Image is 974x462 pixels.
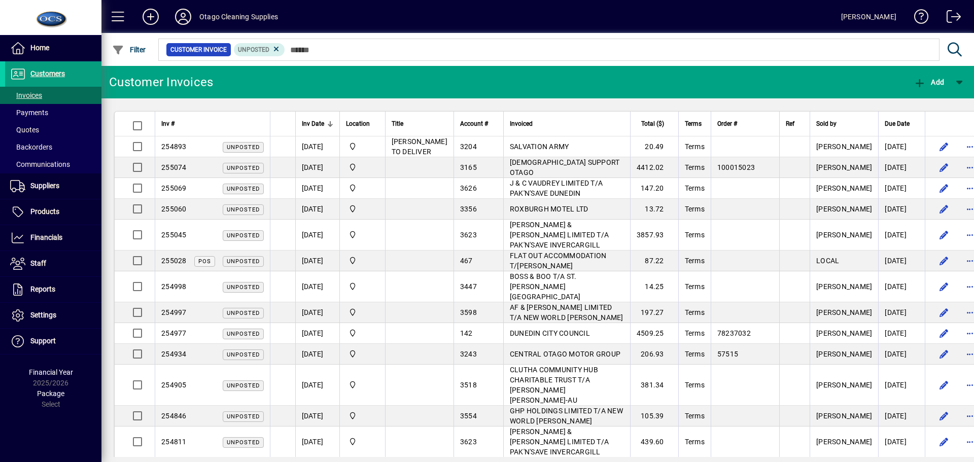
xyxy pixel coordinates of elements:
span: CLUTHA COMMUNITY HUB CHARITABLE TRUST T/A [PERSON_NAME] [PERSON_NAME]-AU [510,366,598,404]
a: Communications [5,156,101,173]
span: DUNEDIN CITY COUNCIL [510,329,590,337]
button: Edit [935,227,952,243]
span: Reports [30,285,55,293]
td: [DATE] [295,427,339,457]
a: Support [5,329,101,354]
span: 254934 [161,350,187,358]
span: Head Office [346,229,379,240]
td: [DATE] [295,323,339,344]
span: Terms [685,329,705,337]
button: Edit [935,408,952,424]
button: Edit [935,180,952,196]
span: SALVATION ARMY [510,143,569,151]
span: Inv # [161,118,175,129]
span: Head Office [346,281,379,292]
span: ROXBURGH MOTEL LTD [510,205,588,213]
div: Due Date [885,118,919,129]
td: [DATE] [878,220,925,251]
td: [DATE] [295,302,339,323]
button: Edit [935,138,952,155]
button: Edit [935,278,952,295]
span: Settings [30,311,56,319]
a: Quotes [5,121,101,138]
span: 3518 [460,381,477,389]
td: 105.39 [630,406,678,427]
td: [DATE] [878,344,925,365]
td: [DATE] [878,199,925,220]
span: Head Office [346,255,379,266]
span: Add [914,78,944,86]
button: Edit [935,346,952,362]
span: 142 [460,329,473,337]
td: 13.72 [630,199,678,220]
span: 3243 [460,350,477,358]
div: Customer Invoices [109,74,213,90]
span: FLAT OUT ACCOMMODATION T/[PERSON_NAME] [510,252,607,270]
a: Invoices [5,87,101,104]
button: Edit [935,325,952,341]
div: Inv Date [302,118,333,129]
span: [PERSON_NAME] [816,308,872,316]
span: Total ($) [641,118,664,129]
button: Edit [935,253,952,269]
span: Support [30,337,56,345]
span: J & C VAUDREY LIMITED T/A PAK'N'SAVE DUNEDIN [510,179,603,197]
span: POS [198,258,211,265]
span: Head Office [346,162,379,173]
a: Logout [939,2,961,35]
span: 78237032 [717,329,751,337]
span: Communications [10,160,70,168]
span: Suppliers [30,182,59,190]
span: 255074 [161,163,187,171]
td: [DATE] [878,136,925,157]
span: Terms [685,282,705,291]
span: Unposted [227,186,260,192]
span: 57515 [717,350,738,358]
div: Sold by [816,118,872,129]
span: Quotes [10,126,39,134]
span: Terms [685,184,705,192]
span: 254893 [161,143,187,151]
td: [DATE] [295,157,339,178]
span: Unposted [227,144,260,151]
a: Knowledge Base [907,2,929,35]
div: Location [346,118,379,129]
span: 3626 [460,184,477,192]
span: 467 [460,257,473,265]
span: Home [30,44,49,52]
span: [PERSON_NAME] [816,231,872,239]
button: Add [134,8,167,26]
span: Unposted [227,284,260,291]
span: [PERSON_NAME] [816,350,872,358]
td: [DATE] [878,302,925,323]
span: Invoices [10,91,42,99]
td: [DATE] [878,323,925,344]
a: Settings [5,303,101,328]
td: 4412.02 [630,157,678,178]
td: 206.93 [630,344,678,365]
td: [DATE] [878,427,925,457]
span: Inv Date [302,118,324,129]
td: [DATE] [295,344,339,365]
div: Inv # [161,118,264,129]
span: CENTRAL OTAGO MOTOR GROUP [510,350,620,358]
span: [PERSON_NAME] [816,205,872,213]
a: Suppliers [5,173,101,199]
td: [DATE] [295,271,339,302]
button: Edit [935,304,952,321]
td: 3857.93 [630,220,678,251]
td: 20.49 [630,136,678,157]
span: Head Office [346,328,379,339]
span: Head Office [346,436,379,447]
span: Unposted [227,331,260,337]
span: Ref [786,118,794,129]
td: 381.34 [630,365,678,406]
button: Edit [935,377,952,393]
a: Financials [5,225,101,251]
span: Terms [685,381,705,389]
span: 255069 [161,184,187,192]
span: Unposted [227,413,260,420]
div: [PERSON_NAME] [841,9,896,25]
span: Terms [685,118,702,129]
div: Title [392,118,447,129]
